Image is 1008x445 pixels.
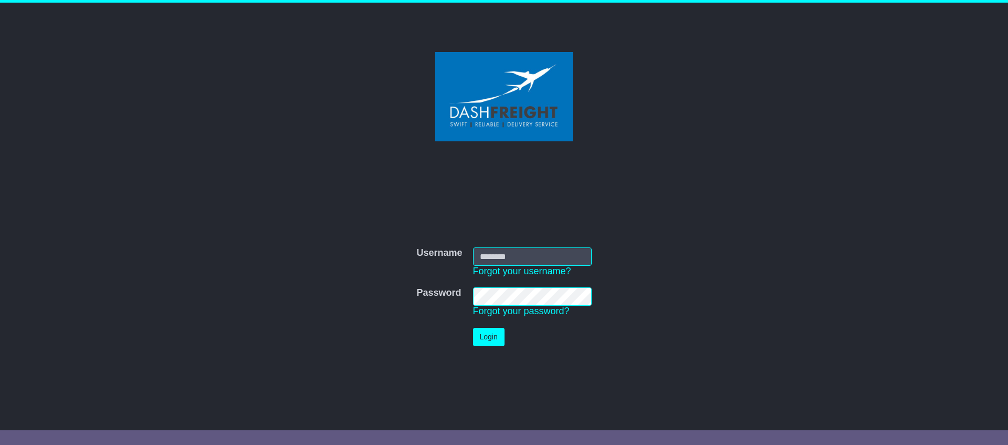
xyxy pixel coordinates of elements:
a: Forgot your username? [473,266,571,276]
button: Login [473,328,505,346]
label: Password [416,287,461,299]
a: Forgot your password? [473,306,570,316]
label: Username [416,247,462,259]
img: Dash Freight [435,52,573,141]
